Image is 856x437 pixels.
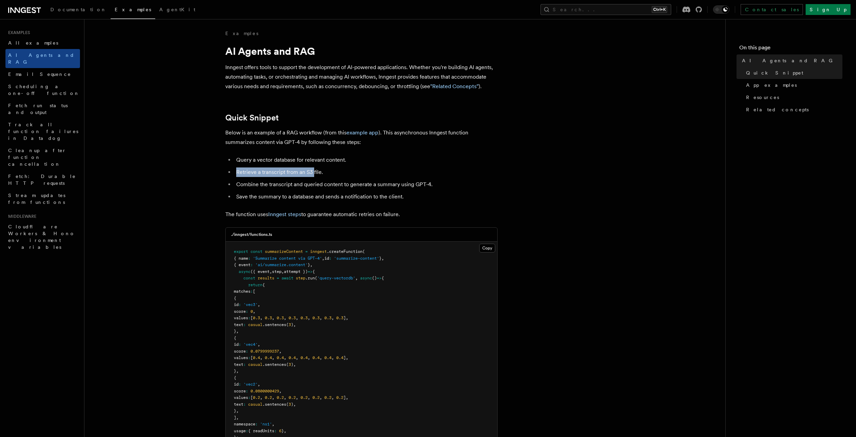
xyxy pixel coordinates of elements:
span: 3 [289,362,291,367]
span: [ [253,289,255,294]
span: AgentKit [159,7,195,12]
a: Resources [743,91,842,103]
span: , [322,256,324,261]
a: Examples [111,2,155,19]
span: : [243,362,246,367]
span: { event [234,262,251,267]
a: Fetch run status and output [5,99,80,118]
span: { [262,282,265,287]
span: : [243,402,246,407]
li: Query a vector database for relevant content. [234,155,498,165]
span: values [234,315,248,320]
span: namespace [234,422,255,426]
span: 0.4 [336,355,343,360]
a: Email Sequence [5,68,80,80]
button: Toggle dark mode [713,5,729,14]
a: Contact sales [741,4,803,15]
span: : [251,262,253,267]
span: , [284,428,286,433]
span: , [270,269,272,274]
span: text [234,362,243,367]
span: , [258,382,260,387]
span: matches [234,289,251,294]
span: ( [286,322,289,327]
span: 0.2 [324,395,332,400]
span: : [246,309,248,314]
span: } [281,428,284,433]
span: casual [248,402,262,407]
span: { readUnits [248,428,274,433]
span: 0.4 [253,355,260,360]
span: : [248,256,251,261]
a: Scheduling a one-off function [5,80,80,99]
span: .sentences [262,322,286,327]
span: , [346,395,348,400]
span: 0.2 [253,395,260,400]
span: , [296,395,298,400]
span: Examples [115,7,151,12]
span: Documentation [50,7,107,12]
span: , [236,408,239,413]
span: 0.2 [336,395,343,400]
a: "Related Concepts" [430,83,479,90]
span: , [346,315,348,320]
span: 'vec4' [243,342,258,347]
span: Middleware [5,214,36,219]
span: , [272,395,274,400]
span: , [296,355,298,360]
span: , [236,369,239,373]
span: 0.4 [301,355,308,360]
button: Search...Ctrl+K [540,4,671,15]
span: ( [286,402,289,407]
span: App examples [746,82,797,88]
span: { [234,375,236,380]
h1: AI Agents and RAG [225,45,498,57]
p: Below is an example of a RAG workflow (from this ). This asynchronous Inngest function summarizes... [225,128,498,147]
span: .sentences [262,402,286,407]
span: => [377,276,382,280]
span: , [284,355,286,360]
span: , [284,315,286,320]
kbd: Ctrl+K [652,6,667,13]
a: Quick Snippet [225,113,279,123]
span: { name [234,256,248,261]
span: , [382,256,384,261]
span: = [277,276,279,280]
span: ) [291,402,293,407]
span: , [332,315,334,320]
a: Fetch: Durable HTTP requests [5,170,80,189]
h4: On this page [739,44,842,54]
span: ({ event [251,269,270,274]
span: , [260,355,262,360]
a: App examples [743,79,842,91]
span: 'Summarize content via GPT-4' [253,256,322,261]
span: 0.0800000429 [251,389,279,393]
span: 6 [279,428,281,433]
span: 0.3 [336,315,343,320]
span: [ [251,315,253,320]
span: text [234,402,243,407]
span: : [246,349,248,354]
span: Examples [5,30,30,35]
span: { [234,336,236,340]
span: ( [286,362,289,367]
span: Cloudflare Workers & Hono environment variables [8,224,75,250]
a: example app [346,129,378,136]
span: Scheduling a one-off function [8,84,80,96]
li: Combine the transcript and queried content to generate a summary using GPT-4. [234,180,498,189]
span: , [260,315,262,320]
a: All examples [5,37,80,49]
a: Documentation [46,2,111,18]
span: : [248,395,251,400]
span: score [234,389,246,393]
span: 0.3 [312,315,320,320]
span: : [243,322,246,327]
span: ) [291,362,293,367]
span: 0.4 [265,355,272,360]
span: ) [291,322,293,327]
span: .sentences [262,362,286,367]
span: { [234,296,236,301]
span: , [293,362,296,367]
span: casual [248,322,262,327]
span: , [279,349,281,354]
